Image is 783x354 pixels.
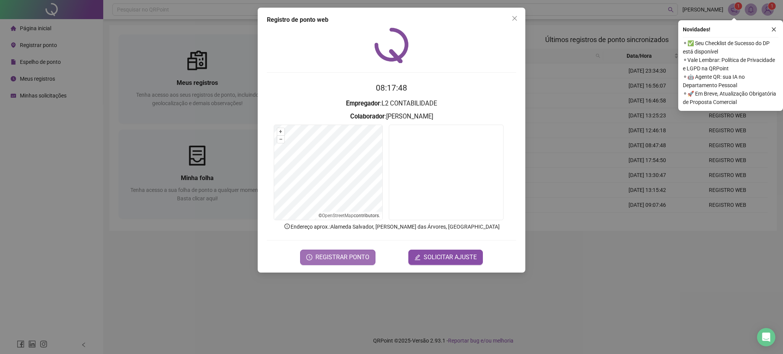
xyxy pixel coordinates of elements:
div: Registro de ponto web [267,15,516,24]
span: info-circle [284,223,291,230]
button: Close [508,12,521,24]
span: close [771,27,777,32]
strong: Empregador [346,100,380,107]
span: SOLICITAR AJUSTE [424,253,477,262]
button: editSOLICITAR AJUSTE [408,250,483,265]
span: close [512,15,518,21]
h3: : L2 CONTABILIDADE [267,99,516,109]
li: © contributors. [318,213,380,218]
span: ⚬ ✅ Seu Checklist de Sucesso do DP está disponível [683,39,778,56]
span: edit [414,254,421,260]
span: ⚬ 🚀 Em Breve, Atualização Obrigatória de Proposta Comercial [683,89,778,106]
button: – [277,136,284,143]
div: Open Intercom Messenger [757,328,775,346]
h3: : [PERSON_NAME] [267,112,516,122]
button: REGISTRAR PONTO [300,250,375,265]
strong: Colaborador [350,113,385,120]
a: OpenStreetMap [322,213,354,218]
img: QRPoint [374,28,409,63]
span: clock-circle [306,254,312,260]
time: 08:17:48 [376,83,407,93]
button: + [277,128,284,135]
span: Novidades ! [683,25,710,34]
p: Endereço aprox. : Alameda Salvador, [PERSON_NAME] das Árvores, [GEOGRAPHIC_DATA] [267,222,516,231]
span: REGISTRAR PONTO [315,253,369,262]
span: ⚬ Vale Lembrar: Política de Privacidade e LGPD na QRPoint [683,56,778,73]
span: ⚬ 🤖 Agente QR: sua IA no Departamento Pessoal [683,73,778,89]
